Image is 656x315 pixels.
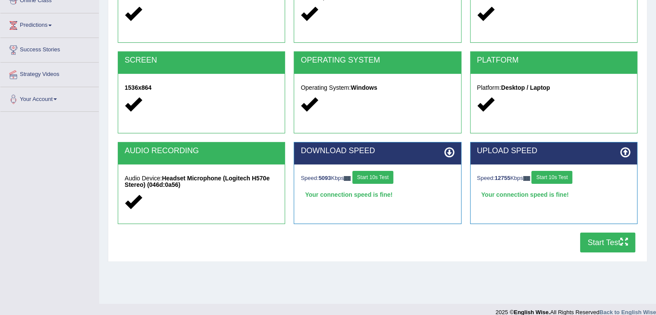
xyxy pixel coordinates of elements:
[0,38,99,60] a: Success Stories
[352,171,393,184] button: Start 10s Test
[125,147,278,155] h2: AUDIO RECORDING
[477,188,631,201] div: Your connection speed is fine!
[0,63,99,84] a: Strategy Videos
[301,85,454,91] h5: Operating System:
[495,175,510,181] strong: 12755
[351,84,377,91] strong: Windows
[319,175,331,181] strong: 5093
[501,84,550,91] strong: Desktop / Laptop
[477,147,631,155] h2: UPLOAD SPEED
[0,87,99,109] a: Your Account
[531,171,572,184] button: Start 10s Test
[0,13,99,35] a: Predictions
[301,171,454,186] div: Speed: Kbps
[301,56,454,65] h2: OPERATING SYSTEM
[477,171,631,186] div: Speed: Kbps
[477,85,631,91] h5: Platform:
[125,84,151,91] strong: 1536x864
[301,147,454,155] h2: DOWNLOAD SPEED
[477,56,631,65] h2: PLATFORM
[125,175,278,189] h5: Audio Device:
[523,176,530,181] img: ajax-loader-fb-connection.gif
[580,233,635,252] button: Start Test
[125,175,270,188] strong: Headset Microphone (Logitech H570e Stereo) (046d:0a56)
[125,56,278,65] h2: SCREEN
[301,188,454,201] div: Your connection speed is fine!
[344,176,351,181] img: ajax-loader-fb-connection.gif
